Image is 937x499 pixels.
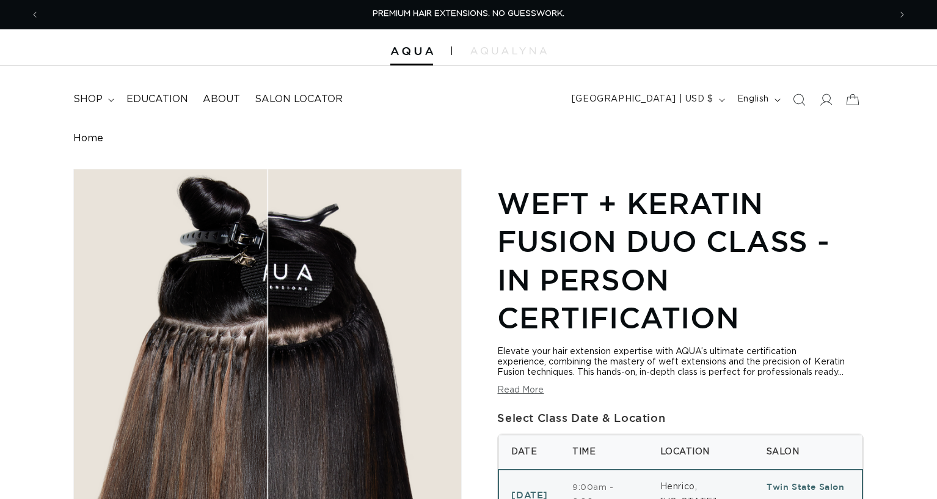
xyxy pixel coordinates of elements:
button: [GEOGRAPHIC_DATA] | USD $ [564,88,730,111]
span: PREMIUM HAIR EXTENSIONS. NO GUESSWORK. [373,10,564,18]
div: Select Class Date & Location [497,408,864,427]
summary: shop [66,86,119,113]
a: Salon Locator [247,86,350,113]
span: shop [73,93,103,106]
th: Time [560,435,647,470]
a: Education [119,86,195,113]
a: About [195,86,247,113]
img: aqualyna.com [470,47,547,54]
button: Previous announcement [21,3,48,26]
th: Salon [754,435,862,470]
span: About [203,93,240,106]
button: Read More [497,385,544,396]
img: Aqua Hair Extensions [390,47,433,56]
summary: Search [786,86,812,113]
th: Location [648,435,754,470]
button: English [730,88,786,111]
span: [GEOGRAPHIC_DATA] | USD $ [572,93,713,106]
nav: breadcrumbs [73,133,864,144]
h1: Weft + Keratin Fusion Duo Class - In Person Certification [497,184,864,337]
span: Education [126,93,188,106]
th: Date [498,435,560,470]
div: Elevate your hair extension expertise with AQUA’s ultimate certification experience, combining th... [497,347,864,378]
button: Next announcement [889,3,916,26]
a: Home [73,133,103,144]
span: Salon Locator [255,93,343,106]
span: English [737,93,769,106]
